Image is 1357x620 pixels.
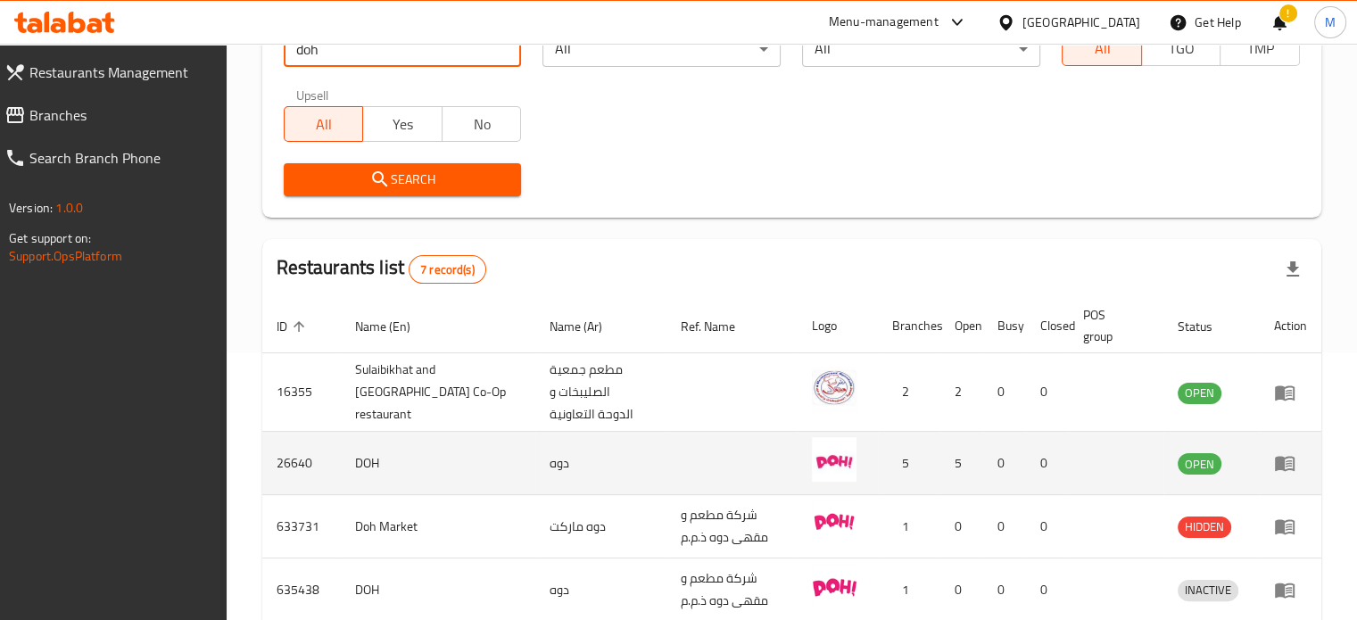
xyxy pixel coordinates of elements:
input: Search for restaurant name or ID.. [284,31,522,67]
div: Export file [1271,248,1314,291]
span: Status [1178,316,1236,337]
td: 2 [940,353,983,432]
img: Sulaibikhat and Doha Co-Op restaurant [812,367,856,411]
span: Version: [9,196,53,219]
button: Search [284,163,522,196]
span: No [450,112,515,137]
img: Doh Market [812,500,856,545]
div: Menu [1274,579,1307,600]
td: شركة مطعم و مقهى دوه ذ.م.م [666,495,798,558]
div: HIDDEN [1178,517,1231,538]
span: INACTIVE [1178,580,1238,600]
button: TMP [1220,30,1300,66]
th: Branches [878,299,940,353]
span: All [292,112,357,137]
th: Busy [983,299,1026,353]
div: OPEN [1178,383,1221,404]
button: TGO [1141,30,1221,66]
div: [GEOGRAPHIC_DATA] [1022,12,1140,32]
td: 0 [1026,432,1069,495]
span: HIDDEN [1178,517,1231,537]
td: 0 [983,495,1026,558]
td: Doh Market [341,495,535,558]
button: All [284,106,364,142]
span: All [1070,36,1135,62]
td: 0 [1026,495,1069,558]
span: Search Branch Phone [29,147,212,169]
div: Menu [1274,516,1307,537]
span: ID [277,316,310,337]
button: Yes [362,106,443,142]
span: Name (Ar) [550,316,625,337]
td: 2 [878,353,940,432]
img: DOH [812,564,856,608]
td: 633731 [262,495,341,558]
th: Closed [1026,299,1069,353]
td: 0 [983,353,1026,432]
td: Sulaibikhat and [GEOGRAPHIC_DATA] Co-Op restaurant [341,353,535,432]
td: 5 [940,432,983,495]
td: 26640 [262,432,341,495]
th: Logo [798,299,878,353]
div: OPEN [1178,453,1221,475]
td: 5 [878,432,940,495]
span: POS group [1083,304,1142,347]
span: TMP [1228,36,1293,62]
th: Open [940,299,983,353]
img: DOH [812,437,856,482]
button: No [442,106,522,142]
td: DOH [341,432,535,495]
td: مطعم جمعية الصليبخات و الدوحة التعاونية [535,353,667,432]
span: 7 record(s) [410,261,485,278]
div: All [802,31,1040,67]
span: Ref. Name [681,316,758,337]
div: Menu-management [829,12,939,33]
td: دوه [535,432,667,495]
span: Get support on: [9,227,91,250]
span: Search [298,169,508,191]
th: Action [1260,299,1321,353]
td: 0 [1026,353,1069,432]
span: 1.0.0 [55,196,83,219]
td: 0 [940,495,983,558]
div: Total records count [409,255,486,284]
span: Restaurants Management [29,62,212,83]
h2: Restaurants list [277,254,486,284]
span: Branches [29,104,212,126]
span: M [1325,12,1336,32]
td: دوه ماركت [535,495,667,558]
span: Name (En) [355,316,434,337]
span: OPEN [1178,383,1221,403]
div: All [542,31,781,67]
td: 1 [878,495,940,558]
span: OPEN [1178,454,1221,475]
span: Yes [370,112,435,137]
button: All [1062,30,1142,66]
label: Upsell [296,88,329,101]
div: INACTIVE [1178,580,1238,601]
td: 0 [983,432,1026,495]
a: Support.OpsPlatform [9,244,122,268]
div: Menu [1274,382,1307,403]
span: TGO [1149,36,1214,62]
td: 16355 [262,353,341,432]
